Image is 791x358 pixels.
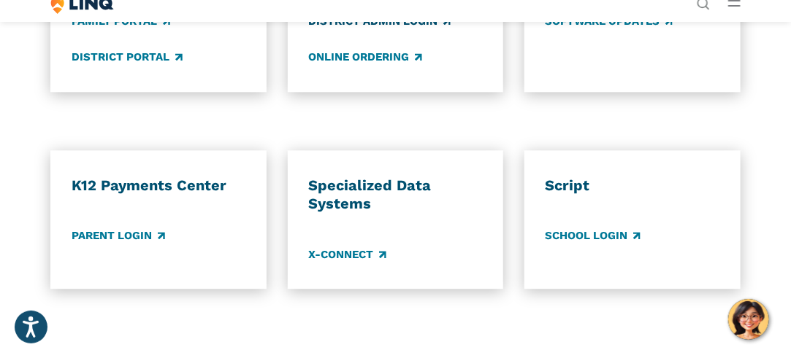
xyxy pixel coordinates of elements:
[72,50,183,66] a: District Portal
[545,227,641,244] a: School Login
[545,176,719,195] h3: Script
[72,176,246,195] h3: K12 Payments Center
[728,299,769,340] button: Hello, have a question? Let’s chat.
[308,246,386,262] a: X-Connect
[308,176,483,214] h3: Specialized Data Systems
[545,13,673,29] a: Software Updates
[72,227,165,244] a: Parent Login
[308,50,422,66] a: Online Ordering
[308,13,451,29] a: District Admin Login
[72,13,170,29] a: Family Portal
